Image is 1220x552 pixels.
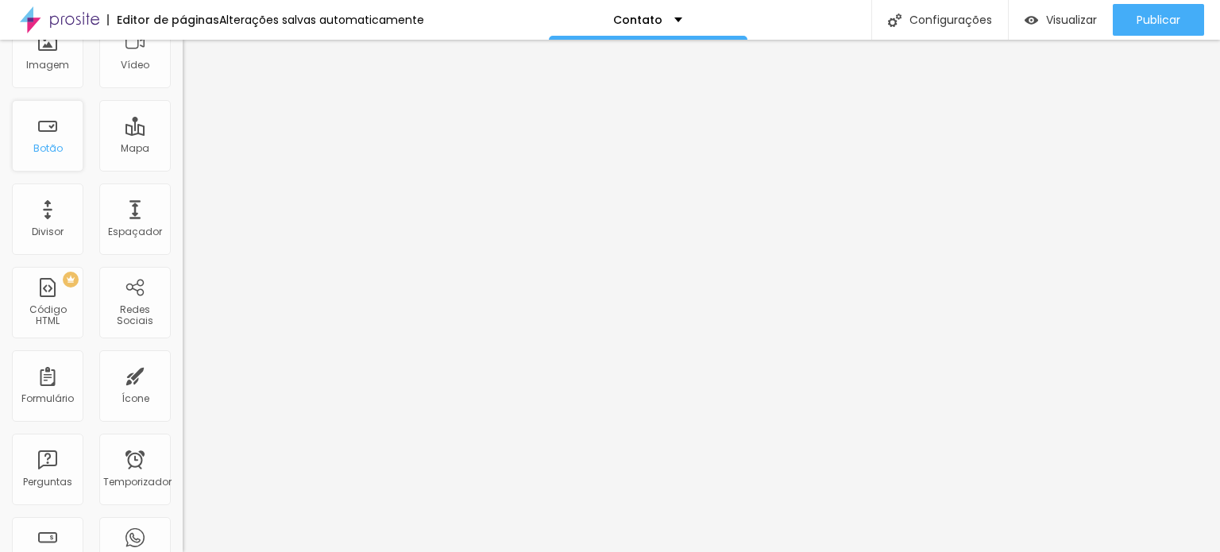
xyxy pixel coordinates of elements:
font: Temporizador [103,475,172,488]
font: Vídeo [121,58,149,71]
iframe: Editor [183,40,1220,552]
font: Código HTML [29,303,67,327]
font: Botão [33,141,63,155]
font: Publicar [1137,12,1180,28]
img: Ícone [888,14,901,27]
button: Visualizar [1009,4,1113,36]
font: Redes Sociais [117,303,153,327]
button: Publicar [1113,4,1204,36]
font: Imagem [26,58,69,71]
font: Espaçador [108,225,162,238]
font: Divisor [32,225,64,238]
font: Configurações [909,12,992,28]
font: Editor de páginas [117,12,219,28]
font: Alterações salvas automaticamente [219,12,424,28]
font: Visualizar [1046,12,1097,28]
font: Formulário [21,392,74,405]
font: Mapa [121,141,149,155]
font: Ícone [122,392,149,405]
font: Contato [613,12,662,28]
font: Perguntas [23,475,72,488]
img: view-1.svg [1025,14,1038,27]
